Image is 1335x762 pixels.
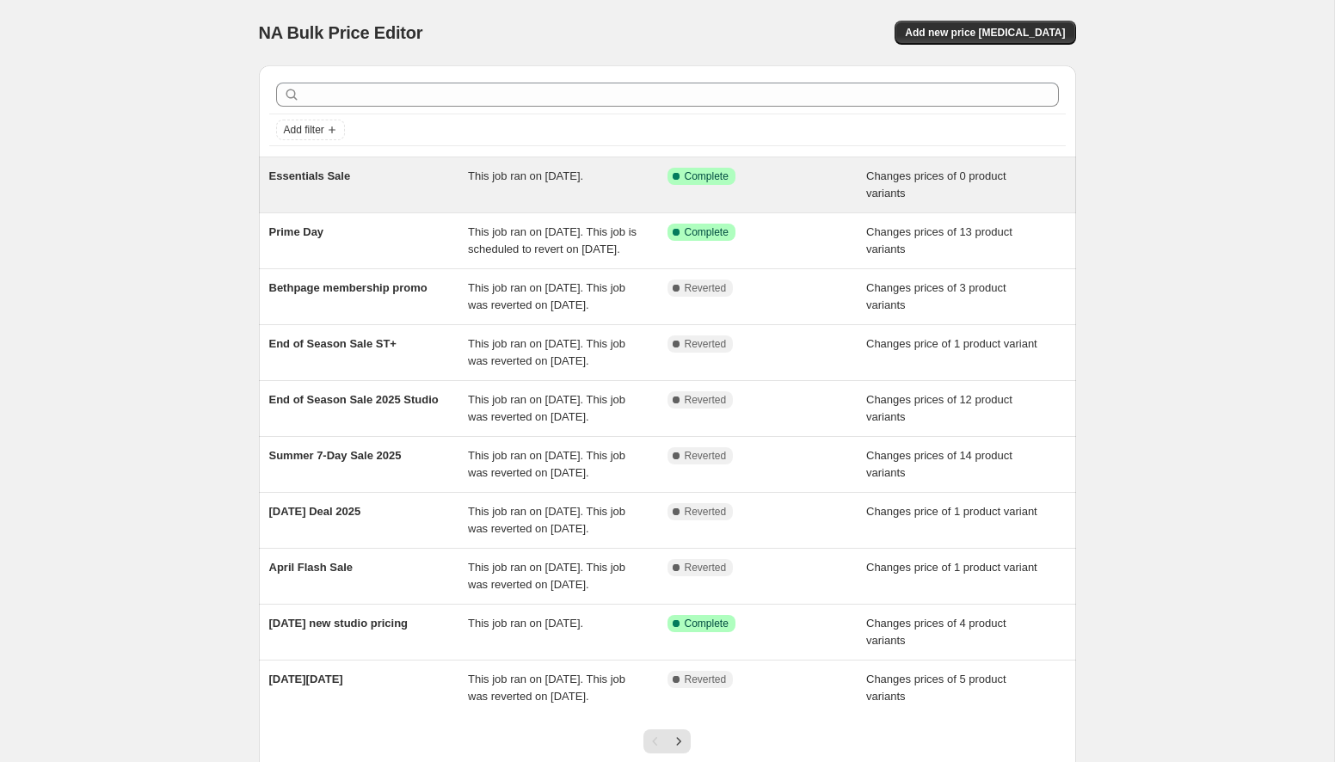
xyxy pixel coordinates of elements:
[905,26,1065,40] span: Add new price [MEDICAL_DATA]
[685,281,727,295] span: Reverted
[269,337,397,350] span: End of Season Sale ST+
[866,449,1012,479] span: Changes prices of 14 product variants
[866,617,1006,647] span: Changes prices of 4 product variants
[468,281,625,311] span: This job ran on [DATE]. This job was reverted on [DATE].
[269,505,361,518] span: [DATE] Deal 2025
[468,337,625,367] span: This job ran on [DATE]. This job was reverted on [DATE].
[866,337,1037,350] span: Changes price of 1 product variant
[269,169,351,182] span: Essentials Sale
[667,729,691,753] button: Next
[685,337,727,351] span: Reverted
[269,225,324,238] span: Prime Day
[269,561,354,574] span: April Flash Sale
[866,673,1006,703] span: Changes prices of 5 product variants
[866,561,1037,574] span: Changes price of 1 product variant
[468,617,583,630] span: This job ran on [DATE].
[685,393,727,407] span: Reverted
[685,505,727,519] span: Reverted
[685,225,729,239] span: Complete
[866,225,1012,255] span: Changes prices of 13 product variants
[269,393,439,406] span: End of Season Sale 2025 Studio
[685,449,727,463] span: Reverted
[269,673,343,685] span: [DATE][DATE]
[685,561,727,575] span: Reverted
[269,617,409,630] span: [DATE] new studio pricing
[259,23,423,42] span: NA Bulk Price Editor
[866,393,1012,423] span: Changes prices of 12 product variants
[866,281,1006,311] span: Changes prices of 3 product variants
[468,393,625,423] span: This job ran on [DATE]. This job was reverted on [DATE].
[269,449,402,462] span: Summer 7-Day Sale 2025
[685,169,729,183] span: Complete
[276,120,345,140] button: Add filter
[284,123,324,137] span: Add filter
[468,505,625,535] span: This job ran on [DATE]. This job was reverted on [DATE].
[866,505,1037,518] span: Changes price of 1 product variant
[468,225,637,255] span: This job ran on [DATE]. This job is scheduled to revert on [DATE].
[468,673,625,703] span: This job ran on [DATE]. This job was reverted on [DATE].
[895,21,1075,45] button: Add new price [MEDICAL_DATA]
[685,673,727,686] span: Reverted
[269,281,428,294] span: Bethpage membership promo
[685,617,729,630] span: Complete
[468,561,625,591] span: This job ran on [DATE]. This job was reverted on [DATE].
[643,729,691,753] nav: Pagination
[468,169,583,182] span: This job ran on [DATE].
[468,449,625,479] span: This job ran on [DATE]. This job was reverted on [DATE].
[866,169,1006,200] span: Changes prices of 0 product variants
